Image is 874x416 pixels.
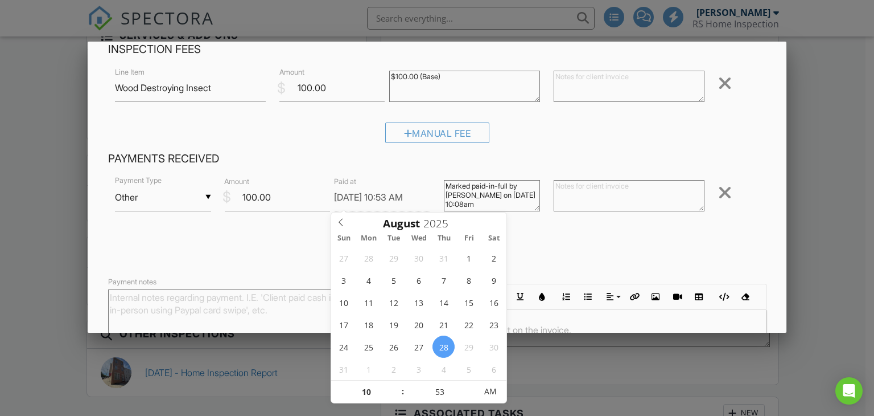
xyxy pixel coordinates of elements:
[224,176,249,186] label: Amount
[383,291,405,313] span: August 12, 2025
[457,313,480,336] span: August 22, 2025
[408,269,430,291] span: August 6, 2025
[408,247,430,269] span: July 30, 2025
[358,291,380,313] span: August 11, 2025
[432,313,455,336] span: August 21, 2025
[358,247,380,269] span: July 28, 2025
[385,130,489,141] a: Manual Fee
[623,286,645,308] button: Insert Link (Ctrl+K)
[108,42,766,57] h4: Inspection Fees
[383,247,405,269] span: July 29, 2025
[408,313,430,336] span: August 20, 2025
[481,235,506,242] span: Sat
[432,291,455,313] span: August 14, 2025
[444,180,540,211] textarea: Marked paid-in-full by [PERSON_NAME] on [DATE] 10:08am
[712,286,734,308] button: Code View
[333,247,355,269] span: July 27, 2025
[115,176,162,186] label: Payment Type
[383,313,405,336] span: August 19, 2025
[406,235,431,242] span: Wed
[333,313,355,336] span: August 17, 2025
[383,336,405,358] span: August 26, 2025
[457,247,480,269] span: August 1, 2025
[645,286,666,308] button: Insert Image (Ctrl+P)
[432,269,455,291] span: August 7, 2025
[432,336,455,358] span: August 28, 2025
[456,235,481,242] span: Fri
[835,377,863,405] div: Open Intercom Messenger
[331,381,401,403] input: Scroll to increment
[222,187,230,207] div: $
[401,380,405,403] span: :
[483,291,505,313] span: August 16, 2025
[408,336,430,358] span: August 27, 2025
[333,336,355,358] span: August 24, 2025
[555,286,577,308] button: Ordered List
[358,336,380,358] span: August 25, 2025
[483,247,505,269] span: August 2, 2025
[483,313,505,336] span: August 23, 2025
[358,313,380,336] span: August 18, 2025
[334,176,356,186] label: Paid at
[358,269,380,291] span: August 4, 2025
[408,291,430,313] span: August 13, 2025
[457,291,480,313] span: August 15, 2025
[277,79,286,98] div: $
[531,286,553,308] button: Colors
[483,269,505,291] span: August 9, 2025
[108,276,156,287] label: Payment notes
[509,286,531,308] button: Underline (Ctrl+U)
[666,286,688,308] button: Insert Video
[279,67,304,78] label: Amount
[688,286,710,308] button: Insert Table
[734,286,756,308] button: Clear Formatting
[331,235,356,242] span: Sun
[115,67,145,78] label: Line Item
[431,235,456,242] span: Thu
[333,269,355,291] span: August 3, 2025
[389,71,540,102] textarea: $100.00 (Base)
[381,235,406,242] span: Tue
[420,216,457,231] input: Scroll to increment
[601,286,623,308] button: Align
[333,291,355,313] span: August 10, 2025
[457,269,480,291] span: August 8, 2025
[475,380,506,403] span: Click to toggle
[405,381,475,403] input: Scroll to increment
[383,218,420,229] span: Scroll to increment
[385,123,489,143] div: Manual Fee
[577,286,599,308] button: Unordered List
[356,235,381,242] span: Mon
[432,247,455,269] span: July 31, 2025
[383,269,405,291] span: August 5, 2025
[108,152,766,166] h4: Payments Received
